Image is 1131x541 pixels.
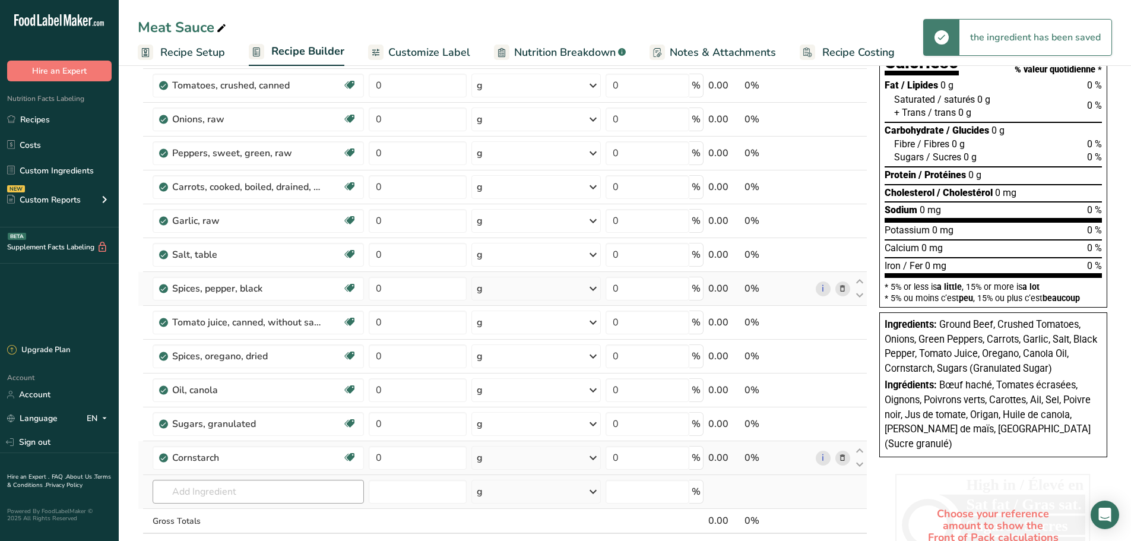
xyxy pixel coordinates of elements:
[708,180,740,194] div: 0.00
[249,38,344,67] a: Recipe Builder
[885,204,917,216] span: Sodium
[494,39,626,66] a: Nutrition Breakdown
[46,481,83,489] a: Privacy Policy
[885,242,919,254] span: Calcium
[708,146,740,160] div: 0.00
[172,281,321,296] div: Spices, pepper, black
[745,315,811,330] div: 0%
[477,78,483,93] div: g
[153,480,364,504] input: Add Ingredient
[921,242,943,254] span: 0 mg
[172,349,321,363] div: Spices, oregano, dried
[745,248,811,262] div: 0%
[937,94,975,105] span: / saturés
[1043,293,1080,303] span: beaucoup
[153,515,364,527] div: Gross Totals
[477,485,483,499] div: g
[745,417,811,431] div: 0%
[708,417,740,431] div: 0.00
[172,146,321,160] div: Peppers, sweet, green, raw
[7,473,111,489] a: Terms & Conditions .
[932,224,953,236] span: 0 mg
[708,112,740,126] div: 0.00
[959,293,973,303] span: peu
[52,473,66,481] a: FAQ .
[894,151,924,163] span: Sugars
[745,451,811,465] div: 0%
[937,282,962,292] span: a little
[708,383,740,397] div: 0.00
[952,138,965,150] span: 0 g
[7,473,49,481] a: Hire an Expert .
[172,180,321,194] div: Carrots, cooked, boiled, drained, without salt
[7,508,112,522] div: Powered By FoodLabelMaker © 2025 All Rights Reserved
[708,514,740,528] div: 0.00
[172,451,321,465] div: Cornstarch
[745,281,811,296] div: 0%
[920,204,941,216] span: 0 mg
[172,315,321,330] div: Tomato juice, canned, without salt added
[946,125,989,136] span: / Glucides
[160,45,225,61] span: Recipe Setup
[816,281,831,296] a: i
[477,315,483,330] div: g
[901,80,938,91] span: / Lipides
[995,187,1016,198] span: 0 mg
[822,45,895,61] span: Recipe Costing
[708,214,740,228] div: 0.00
[650,39,776,66] a: Notes & Attachments
[477,146,483,160] div: g
[745,383,811,397] div: 0%
[514,45,616,61] span: Nutrition Breakdown
[172,417,321,431] div: Sugars, granulated
[1091,501,1119,529] div: Open Intercom Messenger
[1087,100,1102,111] span: 0 %
[917,138,949,150] span: / Fibres
[885,80,899,91] span: Fat
[708,281,740,296] div: 0.00
[940,80,953,91] span: 0 g
[66,473,94,481] a: About Us .
[708,451,740,465] div: 0.00
[87,412,112,426] div: EN
[1087,138,1102,150] span: 0 %
[959,20,1111,55] div: the ingredient has been saved
[7,408,58,429] a: Language
[1087,260,1102,271] span: 0 %
[816,451,831,466] a: i
[745,146,811,160] div: 0%
[708,349,740,363] div: 0.00
[1087,204,1102,216] span: 0 %
[745,180,811,194] div: 0%
[477,112,483,126] div: g
[958,107,971,118] span: 0 g
[800,39,895,66] a: Recipe Costing
[885,319,1097,374] span: Ground Beef, Crushed Tomatoes, Onions, Green Peppers, Carrots, Garlic, Salt, Black Pepper, Tomato...
[708,78,740,93] div: 0.00
[745,514,811,528] div: 0%
[477,383,483,397] div: g
[925,260,946,271] span: 0 mg
[172,383,321,397] div: Oil, canola
[926,151,961,163] span: / Sucres
[745,349,811,363] div: 0%
[894,94,935,105] span: Saturated
[894,138,915,150] span: Fibre
[7,61,112,81] button: Hire an Expert
[477,349,483,363] div: g
[745,78,811,93] div: 0%
[885,379,1091,449] span: Bœuf haché, Tomates écrasées, Oignons, Poivrons verts, Carottes, Ail, Sel, Poivre noir, Jus de to...
[968,169,981,181] span: 0 g
[885,379,937,391] span: Ingrédients:
[1022,282,1040,292] span: a lot
[172,214,321,228] div: Garlic, raw
[138,39,225,66] a: Recipe Setup
[885,224,930,236] span: Potassium
[271,43,344,59] span: Recipe Builder
[708,315,740,330] div: 0.00
[138,17,229,38] div: Meat Sauce
[918,169,966,181] span: / Protéines
[477,248,483,262] div: g
[477,281,483,296] div: g
[885,319,937,330] span: Ingredients:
